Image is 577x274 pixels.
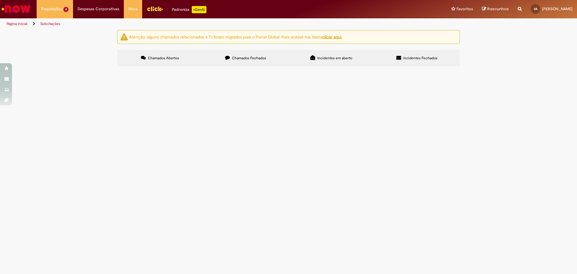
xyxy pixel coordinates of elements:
img: ServiceNow [1,3,32,15]
span: Incidentes em aberto [317,56,352,60]
span: Rascunhos [487,6,509,12]
a: Solicitações [40,21,60,26]
span: Favoritos [456,6,473,12]
span: Despesas Corporativas [78,6,119,12]
span: [PERSON_NAME] [542,6,572,11]
span: Chamados Fechados [232,56,266,60]
a: Rascunhos [482,6,509,12]
span: More [128,6,138,12]
ng-bind-html: Atenção: alguns chamados relacionados a T.I foram migrados para o Portal Global. Para acessá-los,... [129,34,342,39]
span: VA [534,7,537,11]
a: Página inicial [7,21,27,26]
img: click_logo_yellow_360x200.png [147,4,163,13]
a: clicar aqui. [322,34,342,39]
span: Chamados Abertos [148,56,179,60]
span: Incidentes Fechados [403,56,438,60]
p: +GenAi [192,6,206,13]
div: Padroniza [172,6,206,13]
span: Requisições [41,6,62,12]
ul: Trilhas de página [5,18,380,29]
span: 4 [63,7,69,12]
